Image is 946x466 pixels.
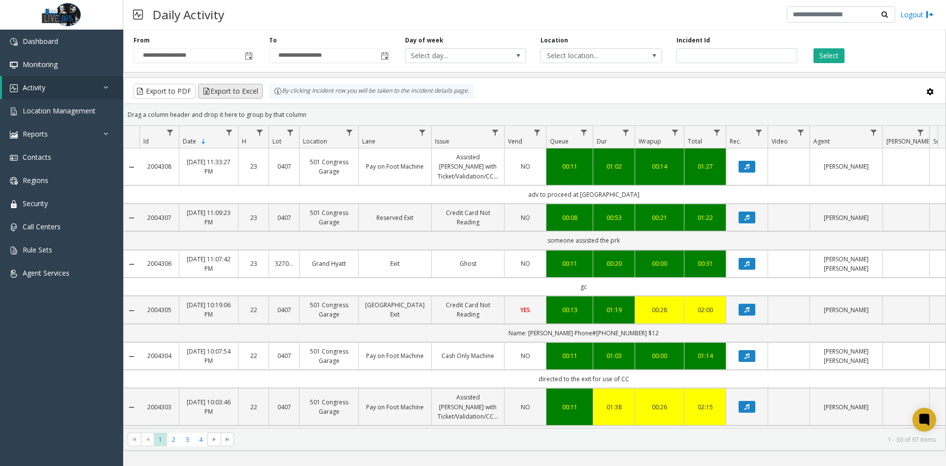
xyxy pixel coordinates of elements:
[10,223,18,231] img: 'icon'
[521,403,530,411] span: NO
[10,200,18,208] img: 'icon'
[23,176,48,185] span: Regions
[599,259,629,268] a: 00:20
[2,76,123,99] a: Activity
[10,38,18,46] img: 'icon'
[23,60,58,69] span: Monitoring
[641,162,678,171] a: 00:14
[365,259,425,268] a: Exit
[552,259,587,268] a: 00:11
[269,84,474,99] div: By clicking Incident row you will be taken to the incident details page.
[690,402,720,412] a: 02:15
[275,402,293,412] a: 0407
[416,126,429,139] a: Lane Filter Menu
[164,126,177,139] a: Id Filter Menu
[641,213,678,222] a: 00:21
[510,305,540,315] a: YES
[124,106,946,123] div: Drag a column header and drop it here to group by that column
[550,137,569,145] span: Queue
[552,213,587,222] a: 00:08
[10,270,18,278] img: 'icon'
[243,49,254,63] span: Toggle popup
[688,137,702,145] span: Total
[365,162,425,171] a: Pay on Foot Machine
[710,126,724,139] a: Total Filter Menu
[10,84,18,92] img: 'icon'
[210,435,218,443] span: Go to the next page
[145,305,173,315] a: 2004305
[489,126,502,139] a: Issue Filter Menu
[541,49,637,63] span: Select location...
[599,305,629,315] a: 01:19
[269,36,277,45] label: To
[305,347,352,365] a: 501 Congress Garage
[599,402,629,412] div: 01:38
[343,126,356,139] a: Location Filter Menu
[438,208,498,227] a: Credit Card Not Reading
[275,213,293,222] a: 0407
[185,397,232,416] a: [DATE] 10:03:46 PM
[552,402,587,412] a: 00:11
[200,138,207,145] span: Sortable
[510,351,540,360] a: NO
[813,48,845,63] button: Select
[405,36,443,45] label: Day of week
[886,137,931,145] span: [PERSON_NAME]
[145,402,173,412] a: 2004303
[510,259,540,268] a: NO
[365,300,425,319] a: [GEOGRAPHIC_DATA] Exit
[23,199,48,208] span: Security
[599,162,629,171] a: 01:02
[552,305,587,315] a: 00:13
[531,126,544,139] a: Vend Filter Menu
[284,126,297,139] a: Lot Filter Menu
[145,162,173,171] a: 2004308
[438,300,498,319] a: Credit Card Not Reading
[438,351,498,360] a: Cash Only Machine
[275,351,293,360] a: 0407
[619,126,633,139] a: Dur Filter Menu
[10,154,18,162] img: 'icon'
[275,259,293,268] a: 327031
[148,2,229,27] h3: Daily Activity
[185,208,232,227] a: [DATE] 11:09:23 PM
[274,87,282,95] img: infoIcon.svg
[914,126,927,139] a: Parker Filter Menu
[510,162,540,171] a: NO
[272,137,281,145] span: Lot
[816,305,877,315] a: [PERSON_NAME]
[521,352,530,360] span: NO
[23,222,61,231] span: Call Centers
[124,214,139,222] a: Collapse Details
[134,36,150,45] label: From
[641,305,678,315] a: 00:28
[23,245,52,254] span: Rule Sets
[521,162,530,171] span: NO
[223,126,236,139] a: Date Filter Menu
[521,214,530,222] span: NO
[521,259,530,268] span: NO
[133,2,143,27] img: pageIcon
[641,402,678,412] div: 00:26
[124,126,946,428] div: Data table
[690,305,720,315] a: 02:00
[510,402,540,412] a: NO
[438,152,498,181] a: Assisted [PERSON_NAME] with Ticket/Validation/CC/monthly
[145,351,173,360] a: 2004304
[599,213,629,222] a: 00:53
[690,162,720,171] a: 01:27
[145,259,173,268] a: 2004306
[10,247,18,254] img: 'icon'
[926,9,934,20] img: logout
[690,213,720,222] div: 01:22
[23,106,96,115] span: Location Management
[185,157,232,176] a: [DATE] 11:33:27 PM
[690,351,720,360] a: 01:14
[154,433,167,446] span: Page 1
[275,162,293,171] a: 0407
